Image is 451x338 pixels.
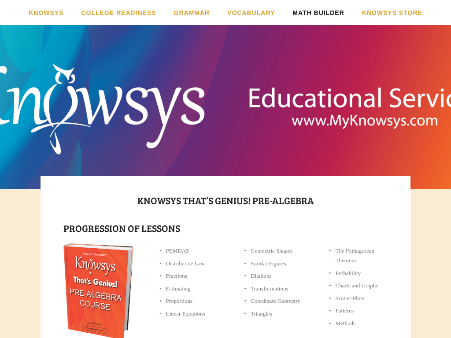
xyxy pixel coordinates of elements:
[251,259,303,268] p: Similar Figures
[166,284,218,294] p: Estimating
[166,296,218,306] p: Proportions
[336,246,388,265] p: The Pythagorean Theorem
[166,271,218,281] p: Fractions
[251,296,303,306] p: Coordinate Geometry
[251,271,303,281] p: Dilations
[336,306,388,316] p: Patterns
[63,192,388,208] h1: Knowsys that’s Genius! Pre-Algebra
[251,246,303,256] p: Geometric Shapes
[251,284,303,294] p: Transformations
[166,259,218,268] p: Distributive Law
[251,309,303,319] p: Triangles
[63,220,388,236] h1: Progression of Lessons
[336,319,388,328] p: Methods
[336,294,388,303] p: Scatter Plots
[166,246,218,256] p: PEMDAS
[336,281,388,290] p: Charts and Graphs
[166,309,218,319] p: Linear Equations
[104,38,348,157] a: Knowsys Educational Services
[336,268,388,278] p: Probability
